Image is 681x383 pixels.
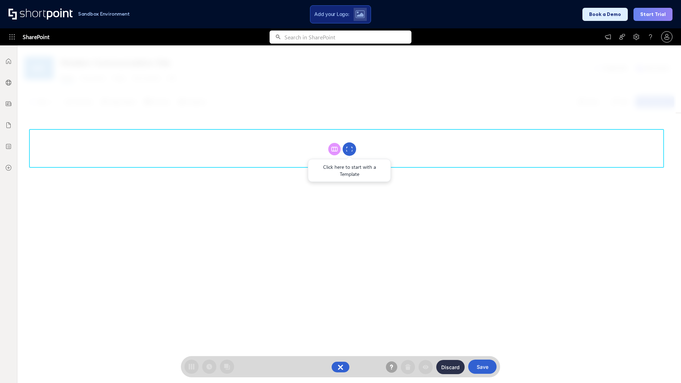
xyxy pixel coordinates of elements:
[582,8,628,21] button: Book a Demo
[23,28,49,45] span: SharePoint
[633,8,672,21] button: Start Trial
[436,360,465,374] button: Discard
[646,349,681,383] iframe: Chat Widget
[314,11,349,17] span: Add your Logo:
[468,360,497,374] button: Save
[284,30,411,44] input: Search in SharePoint
[78,12,130,16] h1: Sandbox Environment
[355,10,365,18] img: Upload logo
